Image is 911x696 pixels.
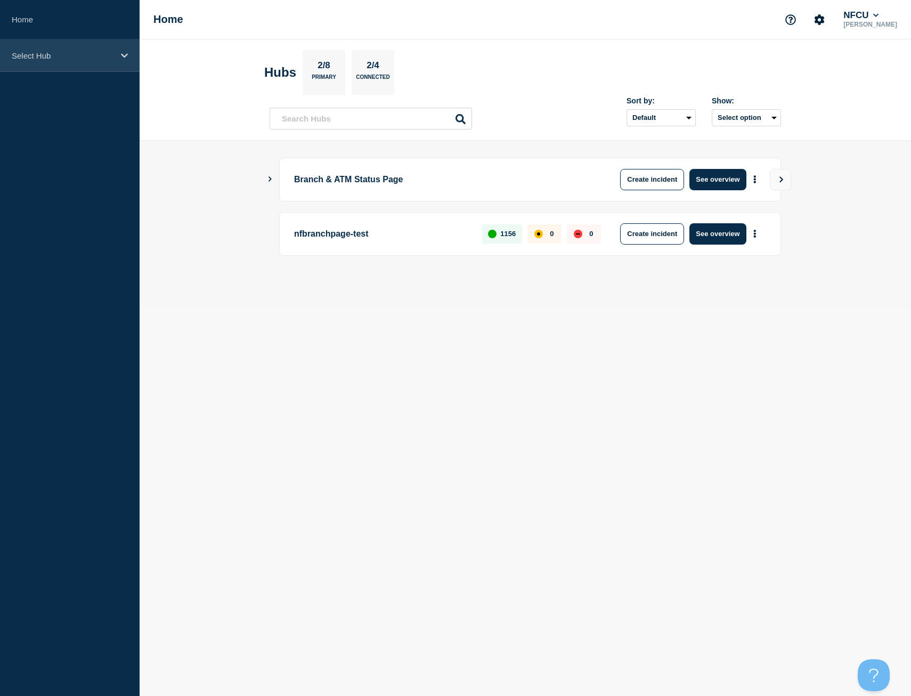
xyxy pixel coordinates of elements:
button: Account settings [808,9,831,31]
input: Search Hubs [270,108,472,130]
button: See overview [689,223,746,245]
iframe: Help Scout Beacon - Open [858,659,890,691]
select: Sort by [627,109,696,126]
div: Sort by: [627,96,696,105]
button: More actions [748,224,762,244]
p: nfbranchpage-test [294,223,470,245]
p: [PERSON_NAME] [841,21,899,28]
button: Create incident [620,169,684,190]
div: affected [534,230,543,238]
p: 1156 [500,230,516,238]
p: Connected [356,74,389,85]
button: Select option [712,109,781,126]
div: down [574,230,582,238]
p: Branch & ATM Status Page [294,169,589,190]
p: Select Hub [12,51,114,60]
div: up [488,230,497,238]
button: NFCU [841,10,881,21]
h2: Hubs [264,65,296,80]
p: 0 [589,230,593,238]
button: Create incident [620,223,684,245]
button: View [770,169,791,190]
h1: Home [153,13,183,26]
p: 0 [550,230,554,238]
div: Show: [712,96,781,105]
button: See overview [689,169,746,190]
p: 2/8 [314,60,335,74]
p: 2/4 [363,60,384,74]
button: Show Connected Hubs [267,175,273,183]
button: Support [779,9,802,31]
button: More actions [748,169,762,189]
p: Primary [312,74,336,85]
